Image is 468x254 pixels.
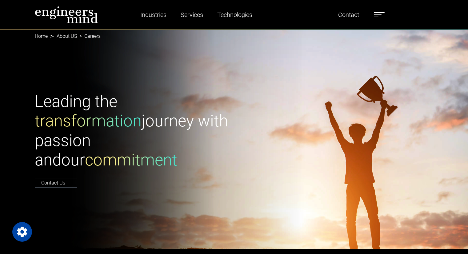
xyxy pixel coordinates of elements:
a: Home [35,33,48,39]
nav: breadcrumb [35,30,434,43]
a: Technologies [215,8,255,22]
a: Industries [138,8,169,22]
img: logo [35,6,98,23]
li: Careers [77,33,101,40]
span: transformation [35,111,142,130]
a: About US [57,33,77,39]
a: Services [178,8,206,22]
a: Contact [336,8,362,22]
h1: Leading the journey with passion and our [35,92,230,170]
span: commitment [85,150,177,169]
a: Contact Us [35,178,77,188]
